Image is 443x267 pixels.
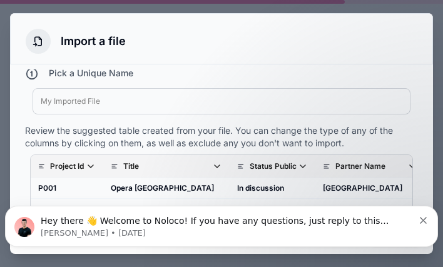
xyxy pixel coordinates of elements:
p: Message from Darragh, sent 2d ago [41,34,414,46]
p: Project Id [50,161,84,171]
h3: Import a file [61,33,126,50]
p: Status Public [250,161,297,171]
p: Partner Name [335,161,385,171]
p: Title [123,161,139,171]
td: Opera [GEOGRAPHIC_DATA] [103,178,230,199]
div: message notification from Darragh, 2d ago. Hey there 👋 Welcome to Noloco! If you have any questio... [5,13,438,54]
p: Hey there 👋 Welcome to Noloco! If you have any questions, just reply to this message. [GEOGRAPHIC... [41,22,414,34]
div: Review the suggested table created from your file. You can change the type of any of the columns ... [25,124,418,149]
button: Dismiss notification [420,21,429,31]
h4: Pick a Unique Name [49,67,133,81]
td: In discussion [230,178,315,199]
td: [GEOGRAPHIC_DATA] [315,178,425,199]
img: Profile image for Darragh [14,24,34,44]
td: P001 [31,178,103,199]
